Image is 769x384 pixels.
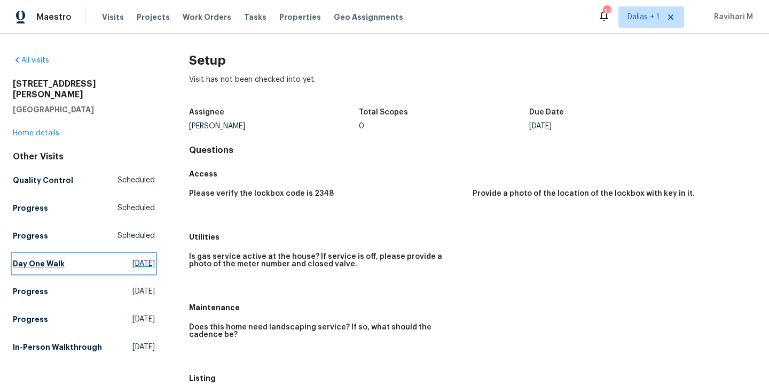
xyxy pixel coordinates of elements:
span: Tasks [244,13,266,21]
a: Progress[DATE] [13,282,155,301]
h5: Quality Control [13,175,73,186]
span: [DATE] [132,342,155,352]
span: Scheduled [117,231,155,241]
span: Visits [102,12,124,22]
h5: Progress [13,286,48,297]
h5: Access [189,168,756,179]
h5: Is gas service active at the house? If service is off, please provide a photo of the meter number... [189,253,464,268]
h2: [STREET_ADDRESS][PERSON_NAME] [13,79,155,100]
a: Progress[DATE] [13,310,155,329]
h2: Setup [189,55,756,66]
span: Dallas + 1 [627,12,660,22]
div: Visit has not been checked into yet. [189,74,756,102]
div: Other Visits [13,151,155,162]
span: [DATE] [132,314,155,325]
a: Day One Walk[DATE] [13,254,155,273]
a: ProgressScheduled [13,226,155,245]
h5: Maintenance [189,302,756,313]
h5: Provide a photo of the location of the lockbox with key in it. [473,190,695,197]
span: Maestro [36,12,72,22]
a: In-Person Walkthrough[DATE] [13,337,155,357]
span: [DATE] [132,258,155,269]
h5: Does this home need landscaping service? If so, what should the cadence be? [189,324,464,339]
h5: Please verify the lockbox code is 2348 [189,190,334,197]
h5: Assignee [189,109,224,116]
div: [DATE] [529,122,700,130]
a: Home details [13,129,59,137]
h5: Day One Walk [13,258,65,269]
h5: Utilities [189,232,756,242]
span: Properties [279,12,321,22]
h5: Due Date [529,109,564,116]
a: Quality ControlScheduled [13,171,155,190]
a: All visits [13,57,49,64]
h5: Progress [13,231,48,241]
h5: Progress [13,203,48,213]
h4: Questions [189,145,756,156]
span: Projects [137,12,170,22]
span: Scheduled [117,175,155,186]
h5: [GEOGRAPHIC_DATA] [13,104,155,115]
span: Ravihari M [710,12,753,22]
span: Work Orders [183,12,231,22]
div: 0 [359,122,529,130]
span: Geo Assignments [334,12,403,22]
span: [DATE] [132,286,155,297]
h5: Listing [189,373,756,383]
h5: Progress [13,314,48,325]
a: ProgressScheduled [13,198,155,218]
h5: In-Person Walkthrough [13,342,102,352]
div: [PERSON_NAME] [189,122,359,130]
span: Scheduled [117,203,155,213]
h5: Total Scopes [359,109,408,116]
div: 37 [603,6,610,17]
